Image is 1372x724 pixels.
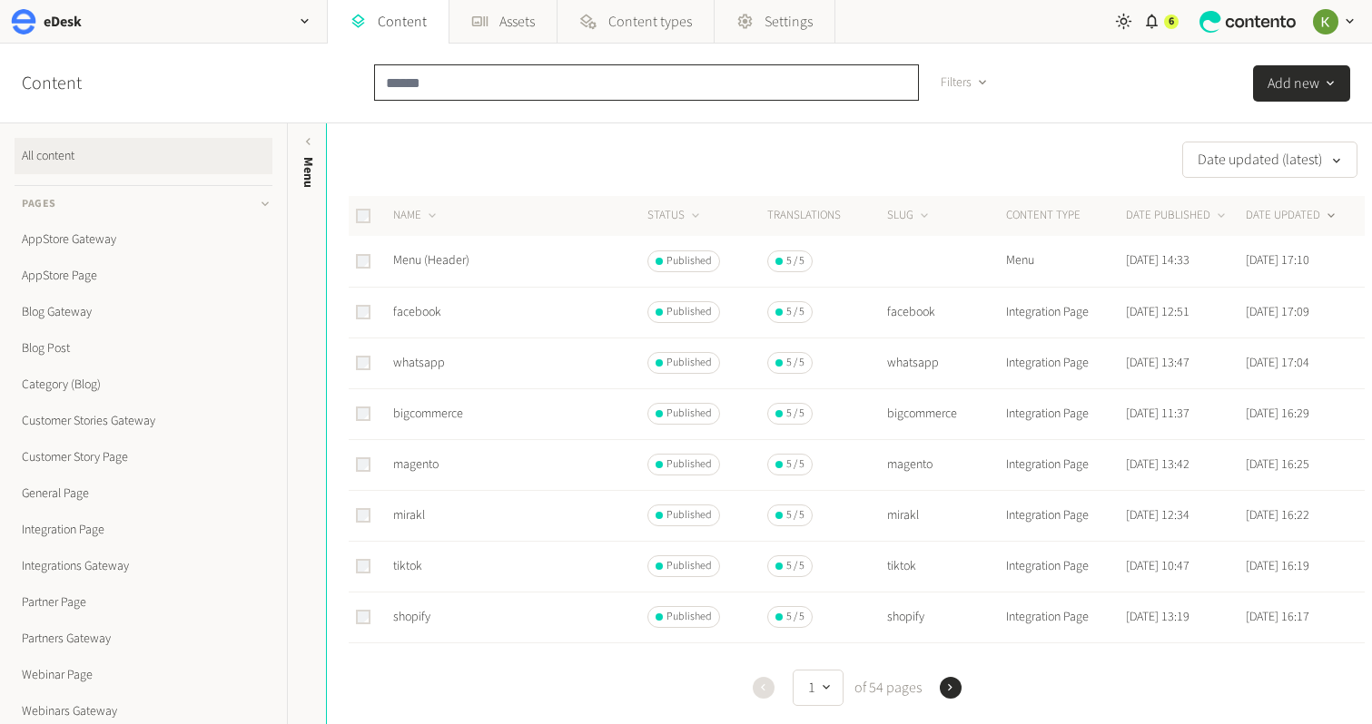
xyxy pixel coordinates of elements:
[886,592,1006,642] td: shopify
[647,207,703,225] button: STATUS
[22,196,56,212] span: Pages
[887,207,932,225] button: SLUG
[666,456,712,473] span: Published
[786,609,804,625] span: 5 / 5
[1126,207,1229,225] button: DATE PUBLISHED
[15,367,272,403] a: Category (Blog)
[1005,196,1125,236] th: CONTENT TYPE
[1246,303,1309,321] time: [DATE] 17:09
[393,354,445,372] a: whatsapp
[393,303,441,321] a: facebook
[1253,65,1350,102] button: Add new
[786,507,804,523] span: 5 / 5
[786,355,804,371] span: 5 / 5
[786,406,804,422] span: 5 / 5
[1246,506,1309,524] time: [DATE] 16:22
[1005,439,1125,490] td: Integration Page
[886,388,1006,439] td: bigcommerce
[1246,207,1338,225] button: DATE UPDATED
[1246,455,1309,474] time: [DATE] 16:25
[786,456,804,473] span: 5 / 5
[1005,287,1125,338] td: Integration Page
[22,70,123,97] h2: Content
[666,253,712,269] span: Published
[666,609,712,625] span: Published
[1005,642,1125,693] td: Integration Page
[1182,142,1357,178] button: Date updated (latest)
[1126,354,1189,372] time: [DATE] 13:47
[1126,608,1189,626] time: [DATE] 13:19
[1005,236,1125,287] td: Menu
[666,558,712,574] span: Published
[786,304,804,320] span: 5 / 5
[15,584,272,621] a: Partner Page
[15,439,272,475] a: Customer Story Page
[1126,405,1189,423] time: [DATE] 11:37
[15,403,272,439] a: Customer Stories Gateway
[393,251,469,269] a: Menu (Header)
[1126,251,1189,269] time: [DATE] 14:33
[393,608,430,626] a: shopify
[765,11,813,33] span: Settings
[886,338,1006,388] td: whatsapp
[15,221,272,258] a: AppStore Gateway
[15,258,272,294] a: AppStore Page
[1126,506,1189,524] time: [DATE] 12:34
[15,330,272,367] a: Blog Post
[15,475,272,512] a: General Page
[44,11,82,33] h2: eDesk
[926,64,1003,101] button: Filters
[15,512,272,548] a: Integration Page
[1126,303,1189,321] time: [DATE] 12:51
[886,287,1006,338] td: facebook
[1005,592,1125,642] td: Integration Page
[1126,557,1189,575] time: [DATE] 10:47
[1005,490,1125,541] td: Integration Page
[11,9,36,34] img: eDesk
[886,439,1006,490] td: magento
[393,405,463,423] a: bigcommerce
[1246,557,1309,575] time: [DATE] 16:19
[15,621,272,657] a: Partners Gateway
[1169,14,1174,30] span: 6
[1126,455,1189,474] time: [DATE] 13:42
[393,557,422,575] a: tiktok
[886,490,1006,541] td: mirakl
[941,73,972,93] span: Filters
[886,541,1006,592] td: tiktok
[1246,405,1309,423] time: [DATE] 16:29
[851,677,922,699] span: of 54 pages
[793,670,844,706] button: 1
[666,406,712,422] span: Published
[886,642,1006,693] td: ebay
[786,253,804,269] span: 5 / 5
[15,657,272,693] a: Webinar Page
[608,11,692,33] span: Content types
[1246,354,1309,372] time: [DATE] 17:04
[299,157,318,188] span: Menu
[393,506,425,524] a: mirakl
[1005,388,1125,439] td: Integration Page
[15,294,272,330] a: Blog Gateway
[1005,338,1125,388] td: Integration Page
[1313,9,1338,34] img: Keelin Terry
[15,548,272,584] a: Integrations Gateway
[666,355,712,371] span: Published
[1005,541,1125,592] td: Integration Page
[1246,608,1309,626] time: [DATE] 16:17
[666,304,712,320] span: Published
[786,558,804,574] span: 5 / 5
[15,138,272,174] a: All content
[393,455,439,474] a: magento
[393,207,439,225] button: NAME
[1246,251,1309,269] time: [DATE] 17:10
[666,507,712,523] span: Published
[766,196,886,236] th: Translations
